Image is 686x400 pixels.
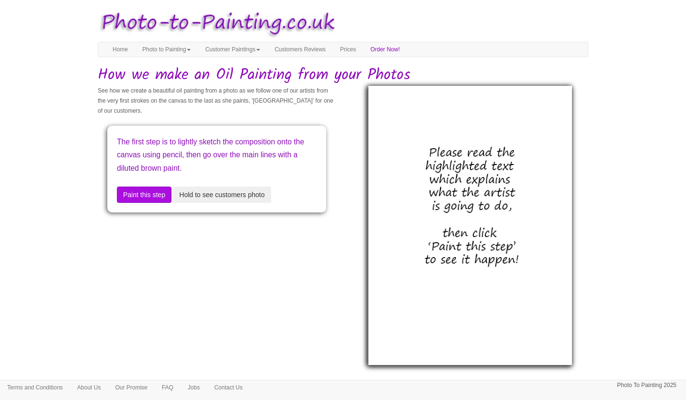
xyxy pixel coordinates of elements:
[207,380,250,395] a: Contact Us
[267,42,333,57] a: Customers Reviews
[198,42,267,57] a: Customer Paintings
[173,187,271,203] button: Hold to see customers photo
[368,86,572,365] img: A blank canvas
[98,86,336,116] p: See how we create a beautiful oil painting from a photo as we follow one of our artists from the ...
[617,380,676,390] p: Photo To Painting 2025
[135,42,198,57] a: Photo to Painting
[70,380,108,395] a: About Us
[181,380,207,395] a: Jobs
[117,135,317,175] p: The first step is to lightly sketch the composition onto the canvas using pencil, then go over th...
[155,380,181,395] a: FAQ
[363,42,407,57] a: Order Now!
[117,187,171,203] button: Paint this step
[108,380,154,395] a: Our Promise
[93,5,338,42] img: Photo to Painting
[105,42,135,57] a: Home
[333,42,363,57] a: Prices
[98,67,588,83] h1: How we make an Oil Painting from your Photos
